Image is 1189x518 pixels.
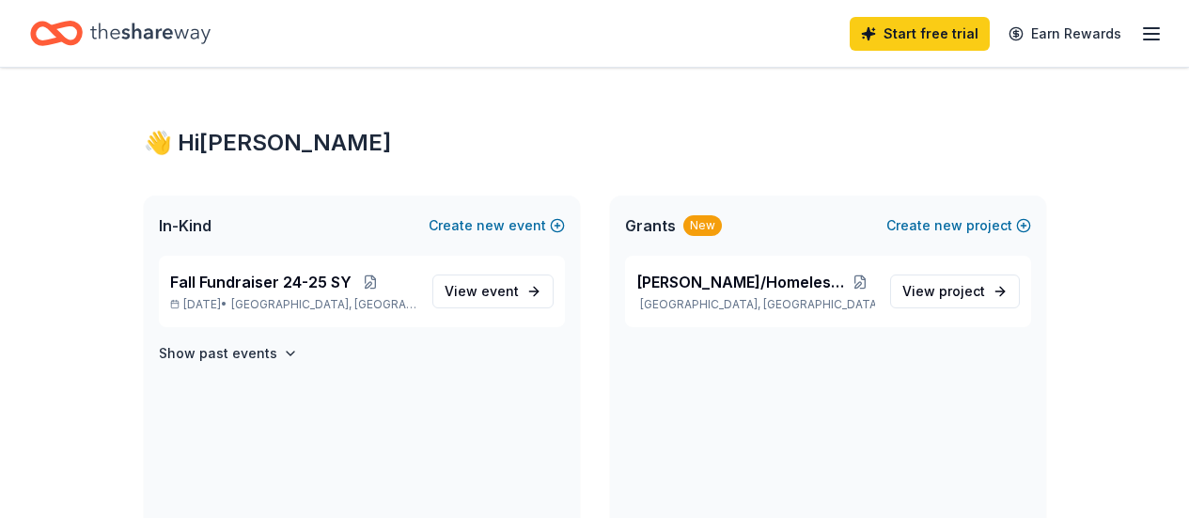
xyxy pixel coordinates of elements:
[170,297,417,312] p: [DATE] •
[429,214,565,237] button: Createnewevent
[886,214,1031,237] button: Createnewproject
[159,342,277,365] h4: Show past events
[683,215,722,236] div: New
[144,128,1046,158] div: 👋 Hi [PERSON_NAME]
[445,280,519,303] span: View
[890,275,1020,308] a: View project
[625,214,676,237] span: Grants
[636,297,875,312] p: [GEOGRAPHIC_DATA], [GEOGRAPHIC_DATA]
[481,283,519,299] span: event
[231,297,416,312] span: [GEOGRAPHIC_DATA], [GEOGRAPHIC_DATA]
[636,271,846,293] span: [PERSON_NAME]/Homeless Program
[934,214,962,237] span: new
[159,342,298,365] button: Show past events
[432,275,554,308] a: View event
[170,271,352,293] span: Fall Fundraiser 24-25 SY
[939,283,985,299] span: project
[997,17,1133,51] a: Earn Rewards
[850,17,990,51] a: Start free trial
[30,11,211,55] a: Home
[159,214,211,237] span: In-Kind
[477,214,505,237] span: new
[902,280,985,303] span: View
